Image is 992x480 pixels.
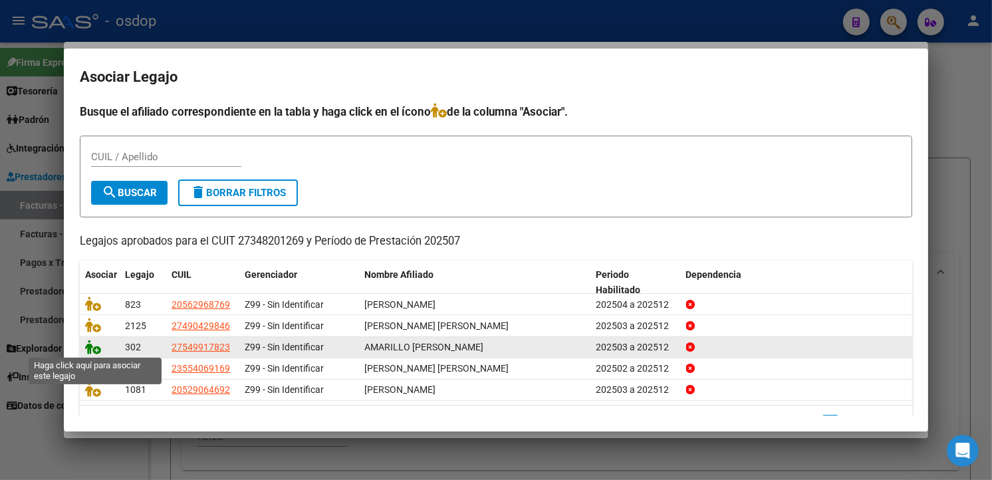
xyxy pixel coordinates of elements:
[364,269,434,280] span: Nombre Afiliado
[166,261,239,304] datatable-header-cell: CUIL
[21,378,31,389] button: Selector de emoji
[11,150,255,332] div: Soporte dice…
[80,103,912,120] h4: Busque el afiliado correspondiente en la tabla y haga click en el ícono de la columna "Asociar".
[885,415,904,429] a: go to last page
[197,35,245,49] div: nro fc 705
[239,261,359,304] datatable-header-cell: Gerenciador
[779,415,796,429] a: go to first page
[596,361,676,376] div: 202502 a 202512
[11,67,218,148] div: El inconveniente es que la fc se encuentra validada, si ud le modifica el importe no pasará la va...
[364,363,509,374] span: SOSA FALESSI FRANCISCO BENJAMIN
[596,318,676,334] div: 202503 a 202512
[80,233,912,250] p: Legajos aprobados para el CUIT 27348201269 y Período de Prestación 202507
[125,342,141,352] span: 302
[596,340,676,355] div: 202503 a 202512
[245,320,324,331] span: Z99 - Sin Identificar
[245,363,324,374] span: Z99 - Sin Identificar
[172,269,191,280] span: CUIL
[359,261,591,304] datatable-header-cell: Nombre Afiliado
[190,184,206,200] mat-icon: delete
[120,261,166,304] datatable-header-cell: Legajo
[11,150,218,322] div: Le recomiendo comunicarse con la central directamente ya que nos comentaron de sistemas que dicho...
[862,415,881,429] a: go to next page
[85,269,117,280] span: Asociar
[80,261,120,304] datatable-header-cell: Asociar
[38,7,59,29] img: Profile image for Fin
[820,411,840,433] li: page 1
[91,181,168,205] button: Buscar
[178,180,298,206] button: Borrar Filtros
[21,249,184,286] a: [PERSON_NAME][EMAIL_ADDRESS][PERSON_NAME][DOMAIN_NAME]
[125,384,146,395] span: 1081
[245,342,324,352] span: Z99 - Sin Identificar
[172,320,230,331] span: 27490429846
[80,406,244,439] div: 10 registros
[42,378,53,389] button: Selector de gif
[11,332,255,372] div: SOL dice…
[102,187,157,199] span: Buscar
[64,7,80,17] h1: Fin
[63,378,74,389] button: Adjuntar un archivo
[21,275,184,312] a: [PERSON_NAME][EMAIL_ADDRESS][PERSON_NAME][DOMAIN_NAME]
[800,415,818,429] a: go to previous page
[197,340,245,354] div: ok gracias
[596,269,641,295] span: Periodo Habilitado
[11,350,255,373] textarea: Escribe un mensaje...
[681,261,913,304] datatable-header-cell: Dependencia
[125,269,154,280] span: Legajo
[364,384,435,395] span: GONZALEZ LAUREANO
[172,363,230,374] span: 23554069169
[125,299,141,310] span: 823
[840,411,860,433] li: page 2
[125,363,146,374] span: 1419
[228,373,249,394] button: Enviar un mensaje…
[842,415,858,429] a: 2
[21,235,207,314] div: Enviar corres a los siguientes mails: y
[21,75,207,140] div: El inconveniente es que la fc se encuentra validada, si ud le modifica el importe no pasará la va...
[172,299,230,310] span: 20562968769
[9,5,34,31] button: go back
[190,187,286,199] span: Borrar Filtros
[11,67,255,150] div: Soporte dice…
[245,299,324,310] span: Z99 - Sin Identificar
[102,184,118,200] mat-icon: search
[125,320,146,331] span: 2125
[187,27,255,57] div: nro fc 705
[686,269,742,280] span: Dependencia
[947,435,979,467] iframe: Intercom live chat
[232,5,257,31] button: Inicio
[64,17,206,30] p: El equipo también puede ayudar
[172,342,230,352] span: 27549917823
[186,332,255,362] div: ok gracias
[364,342,483,352] span: AMARILLO OLIVIA ZOE
[245,269,297,280] span: Gerenciador
[11,27,255,67] div: SOL dice…
[364,320,509,331] span: BARBIERI NURIA MARIA
[21,158,207,236] div: Le recomiendo comunicarse con la central directamente ya que nos comentaron de sistemas que dicho...
[172,384,230,395] span: 20529064692
[591,261,681,304] datatable-header-cell: Periodo Habilitado
[80,64,912,90] h2: Asociar Legajo
[596,382,676,398] div: 202503 a 202512
[245,384,324,395] span: Z99 - Sin Identificar
[364,299,435,310] span: SORIA SANTINO
[596,297,676,312] div: 202504 a 202512
[822,415,838,429] a: 1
